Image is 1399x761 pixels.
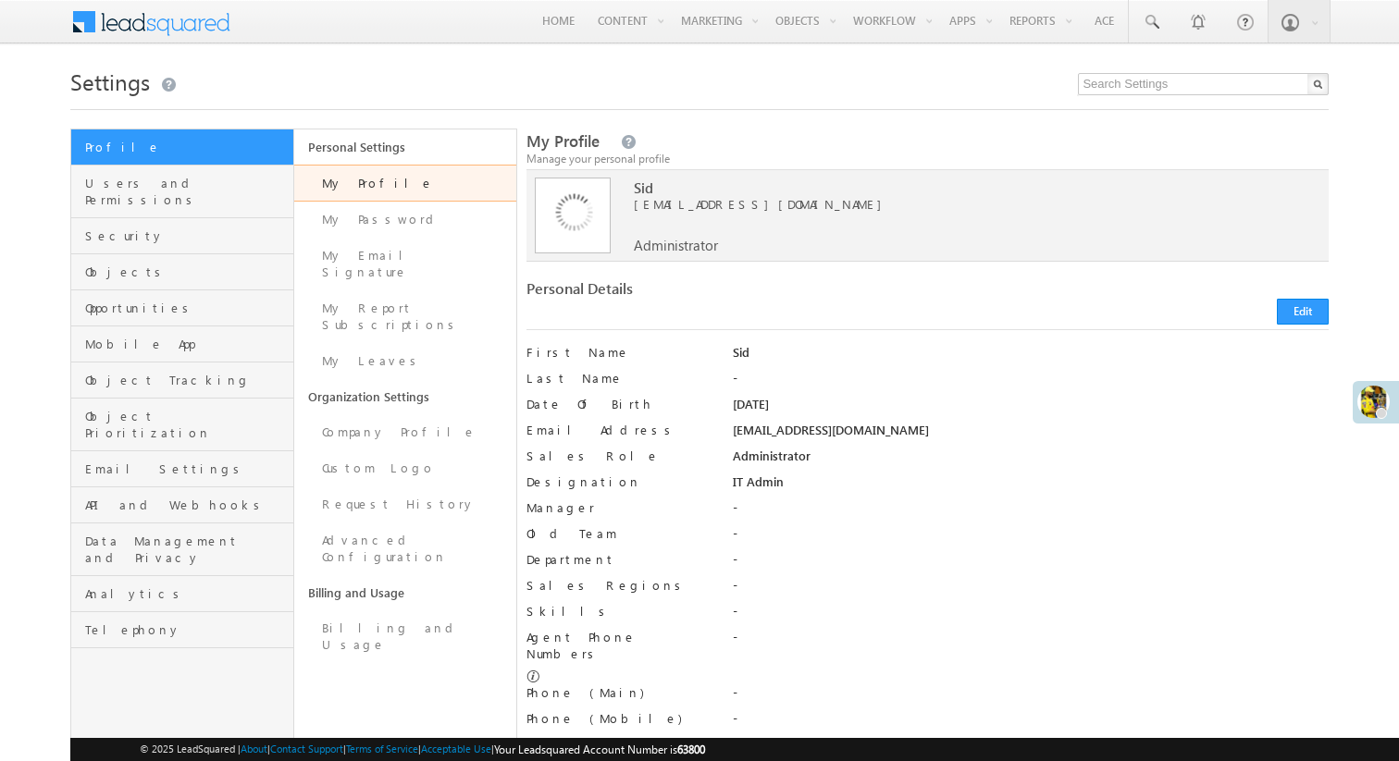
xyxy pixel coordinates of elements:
[677,743,705,756] span: 63800
[733,396,1330,422] div: [DATE]
[634,179,1276,196] span: Sid
[71,612,293,648] a: Telephony
[294,486,517,522] a: Request History
[733,684,1330,710] div: -
[526,710,682,727] label: Phone (Mobile)
[294,290,517,343] a: My Report Subscriptions
[294,379,517,414] a: Organization Settings
[1277,299,1329,325] button: Edit
[71,487,293,523] a: API and Webhooks
[71,451,293,487] a: Email Settings
[71,218,293,254] a: Security
[85,533,289,566] span: Data Management and Privacy
[294,414,517,450] a: Company Profile
[71,523,293,576] a: Data Management and Privacy
[85,621,289,638] span: Telephony
[733,370,1330,396] div: -
[733,710,1330,736] div: -
[294,450,517,486] a: Custom Logo
[346,743,418,755] a: Terms of Service
[526,422,712,438] label: Email Address
[294,238,517,290] a: My Email Signature
[85,460,289,477] span: Email Settings
[85,300,289,316] span: Opportunities
[526,736,712,753] label: Phone (Others)
[85,408,289,441] span: Object Prioritization
[85,372,289,388] span: Object Tracking
[1078,73,1329,95] input: Search Settings
[526,396,712,412] label: Date Of Birth
[270,743,343,755] a: Contact Support
[733,551,1330,577] div: -
[71,576,293,612] a: Analytics
[526,684,712,701] label: Phone (Main)
[294,522,517,575] a: Advanced Configuration
[733,473,1330,499] div: IT Admin
[526,448,712,464] label: Sales Role
[526,151,1329,167] div: Manage your personal profile
[526,629,712,662] label: Agent Phone Numbers
[71,362,293,399] a: Object Tracking
[526,525,712,542] label: Old Team
[526,577,712,594] label: Sales Regions
[71,254,293,290] a: Objects
[733,448,1330,473] div: Administrator
[85,139,289,155] span: Profile
[526,499,712,516] label: Manager
[634,196,1276,213] span: [EMAIL_ADDRESS][DOMAIN_NAME]
[733,603,1330,629] div: -
[634,237,718,253] span: Administrator
[526,603,712,620] label: Skills
[526,344,712,361] label: First Name
[294,129,517,165] a: Personal Settings
[294,575,517,610] a: Billing and Usage
[71,399,293,451] a: Object Prioritization
[733,525,1330,551] div: -
[733,577,1330,603] div: -
[526,551,712,568] label: Department
[733,422,1330,448] div: [EMAIL_ADDRESS][DOMAIN_NAME]
[526,473,712,490] label: Designation
[294,202,517,238] a: My Password
[294,610,517,663] a: Billing and Usage
[526,130,600,152] span: My Profile
[526,370,712,387] label: Last Name
[70,67,150,96] span: Settings
[71,166,293,218] a: Users and Permissions
[85,175,289,208] span: Users and Permissions
[71,290,293,326] a: Opportunities
[294,343,517,379] a: My Leaves
[294,165,517,202] a: My Profile
[526,280,917,306] div: Personal Details
[85,264,289,280] span: Objects
[85,336,289,352] span: Mobile App
[85,227,289,244] span: Security
[733,499,1330,525] div: -
[241,743,267,755] a: About
[733,344,1330,370] div: Sid
[421,743,491,755] a: Acceptable Use
[85,585,289,602] span: Analytics
[494,743,705,756] span: Your Leadsquared Account Number is
[71,326,293,362] a: Mobile App
[85,497,289,513] span: API and Webhooks
[733,629,1330,655] div: -
[71,129,293,166] a: Profile
[140,741,705,758] span: © 2025 LeadSquared | | | | |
